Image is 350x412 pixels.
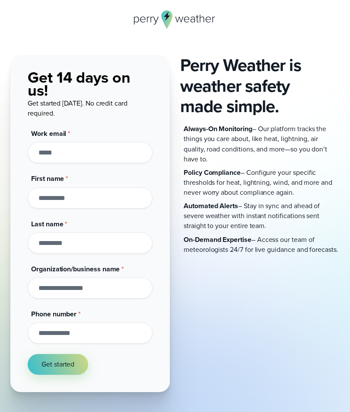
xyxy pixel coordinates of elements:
p: – Stay in sync and ahead of severe weather with instant notifications sent straight to your entir... [184,201,340,231]
span: Get started [DATE]. No credit card required. [28,98,127,118]
span: First name [31,174,64,183]
span: Get 14 days on us! [28,66,130,102]
span: Get started [41,359,74,369]
strong: Automated Alerts [184,201,238,211]
strong: On-Demand Expertise [184,235,251,245]
button: Get started [28,354,88,374]
span: Organization/business name [31,264,120,274]
p: – Our platform tracks the things you care about, like heat, lightning, air quality, road conditio... [184,124,340,164]
strong: Always-On Monitoring [184,124,252,134]
span: Phone number [31,309,76,319]
h2: Perry Weather is weather safety made simple. [180,55,340,117]
p: – Access our team of meteorologists 24/7 for live guidance and forecasts. [184,235,340,254]
strong: Policy Compliance [184,167,241,177]
span: Last name [31,219,63,229]
p: – Configure your specific thresholds for heat, lightning, wind, and more and never worry about co... [184,167,340,197]
span: Work email [31,129,66,138]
